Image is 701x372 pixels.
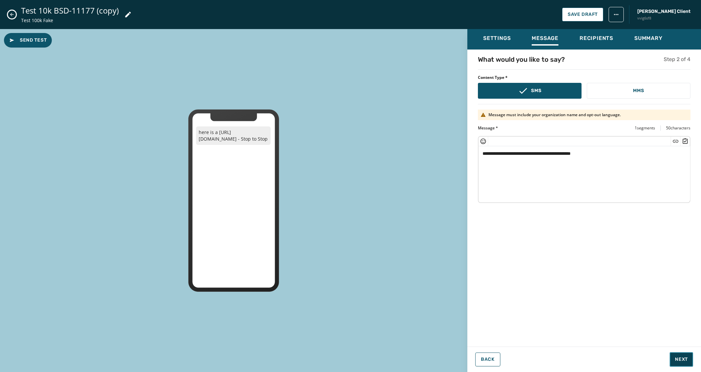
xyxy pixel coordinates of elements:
span: Summary [634,35,663,42]
span: 50 characters [666,125,690,131]
h5: Step 2 of 4 [664,55,690,63]
span: Message [532,35,558,42]
button: Insert Short Link [672,138,679,145]
button: broadcast action menu [609,7,624,22]
span: Back [481,357,495,362]
button: Insert Emoji [480,138,486,145]
p: here is a [URL][DOMAIN_NAME] - Stop to Stop [196,126,271,145]
span: [PERSON_NAME] Client [637,8,690,15]
span: Content Type * [478,75,690,80]
p: SMS [531,87,541,94]
p: Message must include your organization name and opt-out language. [488,112,621,118]
span: Settings [483,35,511,42]
label: Message * [478,125,498,131]
span: Recipients [580,35,613,42]
span: Next [675,356,688,363]
span: 1 segments [635,125,655,131]
button: Insert Survey [682,138,688,145]
p: MMS [633,87,644,94]
h4: What would you like to say? [478,55,565,64]
span: Save Draft [568,12,598,17]
span: vvig6sf8 [637,16,690,21]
